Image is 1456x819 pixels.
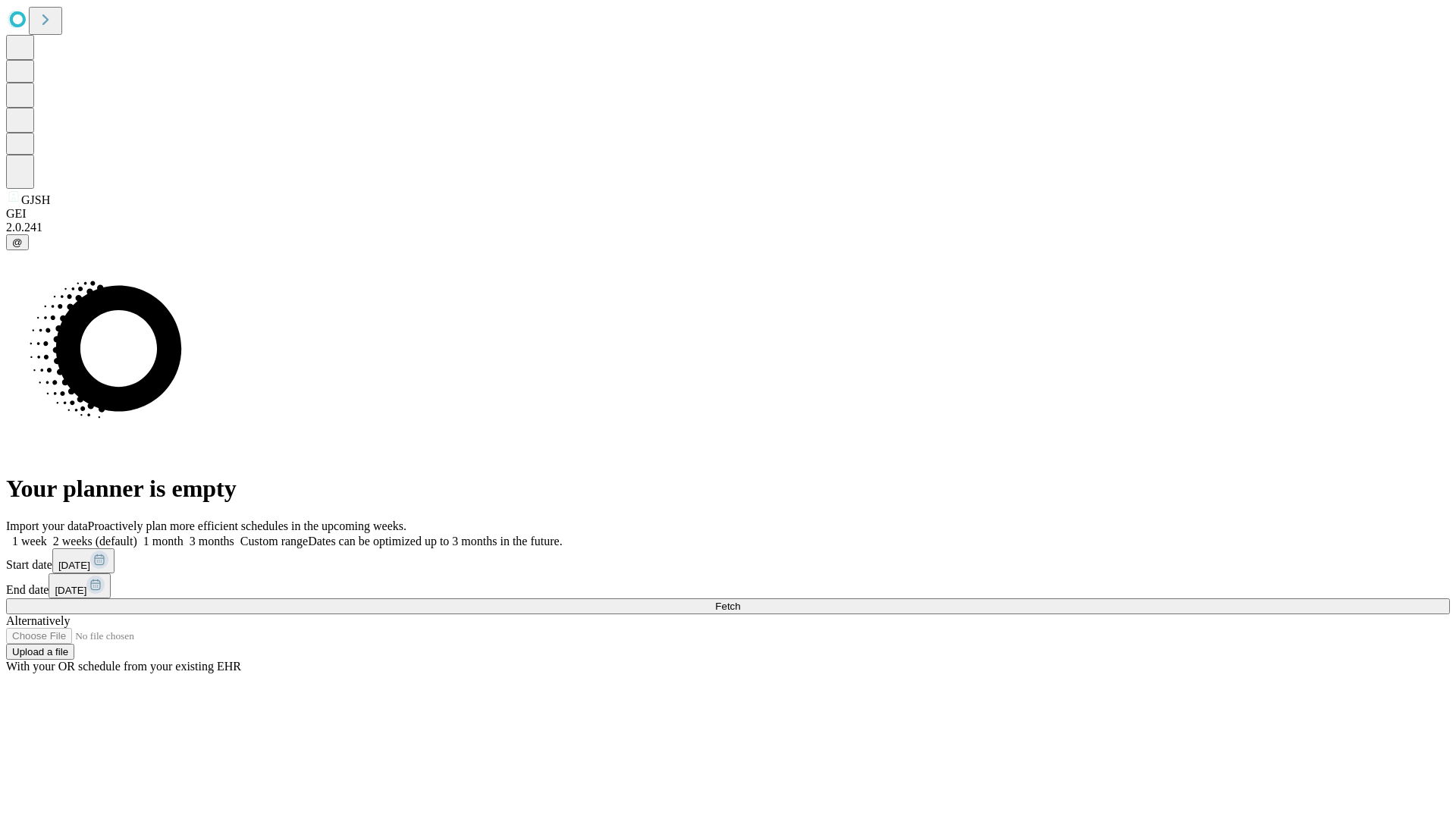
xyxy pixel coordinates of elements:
div: End date [6,573,1450,598]
span: 1 month [143,535,184,548]
span: [DATE] [55,585,86,596]
span: [DATE] [58,560,90,571]
div: GEI [6,207,1450,221]
button: [DATE] [49,573,111,598]
span: Dates can be optimized up to 3 months in the future. [308,535,562,548]
span: Fetch [715,601,740,612]
span: Import your data [6,519,88,532]
span: With your OR schedule from your existing EHR [6,660,241,673]
span: 3 months [190,535,234,548]
button: @ [6,234,29,250]
span: Custom range [240,535,308,548]
span: GJSH [21,193,50,206]
div: Start date [6,548,1450,573]
button: [DATE] [52,548,115,573]
span: 2 weeks (default) [53,535,137,548]
div: 2.0.241 [6,221,1450,234]
h1: Your planner is empty [6,475,1450,503]
span: @ [12,237,23,248]
button: Upload a file [6,644,74,660]
span: Proactively plan more efficient schedules in the upcoming weeks. [88,519,406,532]
button: Fetch [6,598,1450,614]
span: 1 week [12,535,47,548]
span: Alternatively [6,614,70,627]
